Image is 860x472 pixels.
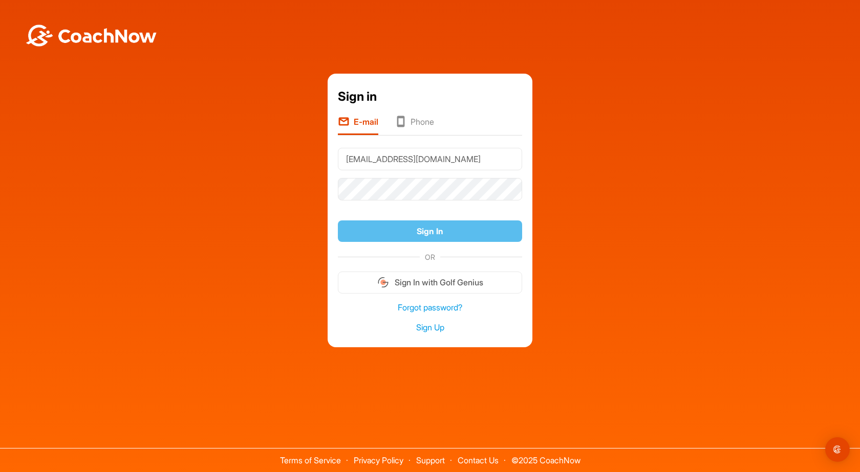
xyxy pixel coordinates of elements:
[25,25,158,47] img: BwLJSsUCoWCh5upNqxVrqldRgqLPVwmV24tXu5FoVAoFEpwwqQ3VIfuoInZCoVCoTD4vwADAC3ZFMkVEQFDAAAAAElFTkSuQmCC
[416,455,445,465] a: Support
[338,220,522,242] button: Sign In
[338,116,378,135] li: E-mail
[458,455,499,465] a: Contact Us
[420,252,440,262] span: OR
[338,148,522,170] input: E-mail
[354,455,403,465] a: Privacy Policy
[338,272,522,294] button: Sign In with Golf Genius
[506,448,586,464] span: © 2025 CoachNow
[395,116,434,135] li: Phone
[338,322,522,333] a: Sign Up
[338,302,522,313] a: Forgot password?
[825,437,850,462] div: Open Intercom Messenger
[280,455,341,465] a: Terms of Service
[377,276,390,288] img: gg_logo
[338,87,522,106] div: Sign in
